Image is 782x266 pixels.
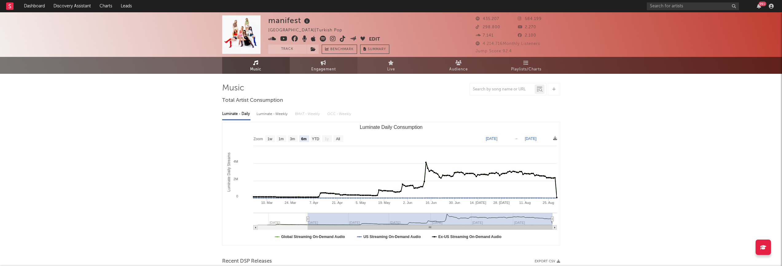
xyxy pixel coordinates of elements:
text: 1w [267,137,272,141]
text: 14. [DATE] [470,201,486,204]
span: Playlists/Charts [511,66,541,73]
div: [GEOGRAPHIC_DATA] | Turkish Pop [268,27,349,34]
text: 25. Aug [543,201,554,204]
span: Total Artist Consumption [222,97,283,104]
text: 4M [233,160,238,163]
text: 30. Jun [449,201,460,204]
span: 2.100 [518,34,536,38]
div: 99 + [759,2,766,6]
a: Playlists/Charts [493,57,560,74]
button: Summary [360,45,389,54]
span: 7.141 [476,34,493,38]
button: Export CSV [535,260,560,263]
input: Search for artists [647,2,739,10]
text: 11. Aug [519,201,530,204]
text: 3m [290,137,295,141]
div: manifest [268,15,312,26]
text: Ex-US Streaming On-Demand Audio [438,235,501,239]
span: Engagement [311,66,336,73]
a: Engagement [290,57,357,74]
text: US Streaming On-Demand Audio [363,235,421,239]
text: YTD [312,137,319,141]
span: 298.800 [476,25,500,29]
span: 2.270 [518,25,536,29]
text: 21. Apr [332,201,343,204]
text: 10. Mar [261,201,273,204]
span: Live [387,66,395,73]
span: 4.214.716 Monthly Listeners [476,42,540,46]
text: 24. Mar [285,201,296,204]
text: [DATE] [486,137,497,141]
span: Music [250,66,261,73]
text: 1y [325,137,329,141]
input: Search by song name or URL [470,87,535,92]
button: Edit [369,36,380,43]
text: Zoom [253,137,263,141]
button: 99+ [757,4,761,9]
text: All [336,137,340,141]
text: 0 [236,194,238,198]
text: 7. Apr [309,201,318,204]
button: Track [268,45,307,54]
text: [DATE] [525,137,536,141]
text: 6m [301,137,306,141]
a: Live [357,57,425,74]
text: 5. May [356,201,366,204]
span: Recent DSP Releases [222,258,272,265]
a: Benchmark [322,45,357,54]
text: Luminate Daily Streams [226,153,231,192]
svg: Luminate Daily Consumption [222,122,560,245]
text: 2. Jun [403,201,412,204]
div: Luminate - Weekly [257,109,289,119]
text: 16. Jun [425,201,436,204]
span: Audience [449,66,468,73]
text: 2M [233,177,238,181]
text: Luminate Daily Consumption [360,125,422,130]
span: Jump Score: 92.4 [476,49,512,53]
text: 28. [DATE] [493,201,509,204]
span: Benchmark [330,46,354,53]
div: Luminate - Daily [222,109,250,119]
span: 584.199 [518,17,542,21]
text: 19. May [378,201,390,204]
text: → [514,137,518,141]
span: 435.207 [476,17,499,21]
a: Audience [425,57,493,74]
a: Music [222,57,290,74]
text: 1m [278,137,284,141]
text: Global Streaming On-Demand Audio [281,235,345,239]
span: Summary [368,48,386,51]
